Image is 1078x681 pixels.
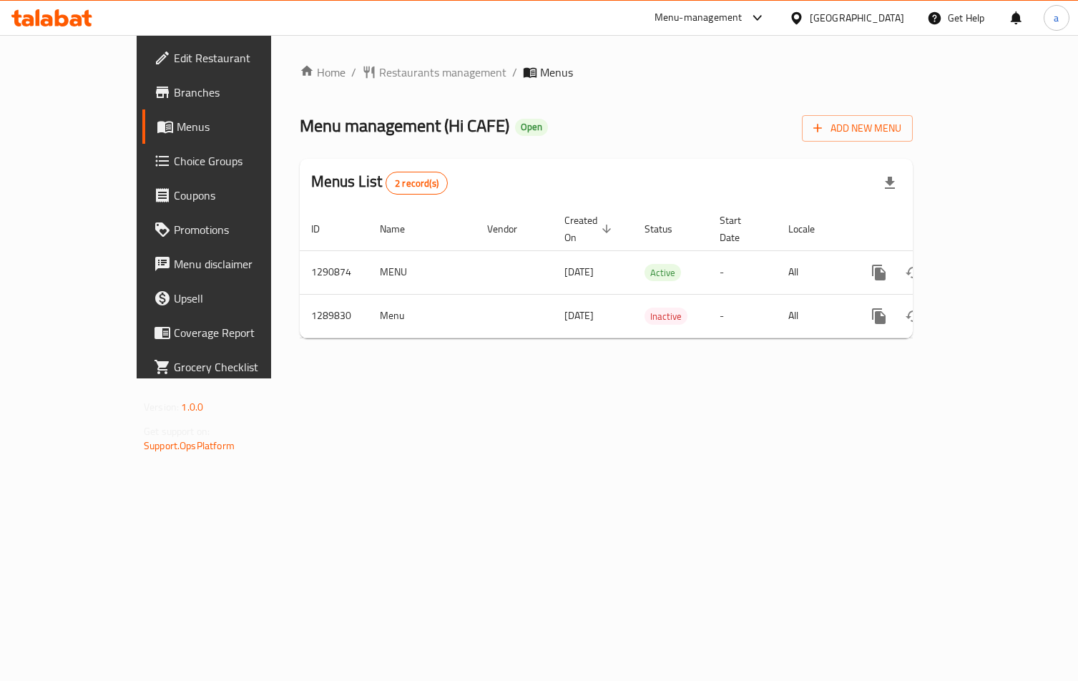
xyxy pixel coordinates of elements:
td: All [777,250,851,294]
span: Locale [788,220,833,237]
div: Menu-management [655,9,743,26]
div: [GEOGRAPHIC_DATA] [810,10,904,26]
td: 1289830 [300,294,368,338]
span: a [1054,10,1059,26]
nav: breadcrumb [300,64,913,81]
span: Edit Restaurant [174,49,305,67]
th: Actions [851,207,1011,251]
span: Grocery Checklist [174,358,305,376]
div: Export file [873,166,907,200]
span: [DATE] [564,306,594,325]
button: more [862,299,896,333]
a: Choice Groups [142,144,317,178]
a: Edit Restaurant [142,41,317,75]
td: MENU [368,250,476,294]
span: Coverage Report [174,324,305,341]
span: Start Date [720,212,760,246]
a: Upsell [142,281,317,315]
h2: Menus List [311,171,448,195]
span: Choice Groups [174,152,305,170]
a: Home [300,64,346,81]
td: Menu [368,294,476,338]
span: Status [645,220,691,237]
td: 1290874 [300,250,368,294]
a: Promotions [142,212,317,247]
button: Add New Menu [802,115,913,142]
td: - [708,250,777,294]
span: Menus [177,118,305,135]
a: Restaurants management [362,64,506,81]
span: Name [380,220,423,237]
span: Coupons [174,187,305,204]
a: Support.OpsPlatform [144,436,235,455]
span: Version: [144,398,179,416]
a: Coverage Report [142,315,317,350]
span: 1.0.0 [181,398,203,416]
a: Menu disclaimer [142,247,317,281]
div: Open [515,119,548,136]
span: Upsell [174,290,305,307]
span: Add New Menu [813,119,901,137]
a: Menus [142,109,317,144]
a: Grocery Checklist [142,350,317,384]
span: [DATE] [564,263,594,281]
span: 2 record(s) [386,177,447,190]
button: Change Status [896,299,931,333]
button: more [862,255,896,290]
span: Vendor [487,220,536,237]
span: Promotions [174,221,305,238]
li: / [351,64,356,81]
span: Menu management ( Hi CAFE ) [300,109,509,142]
button: Change Status [896,255,931,290]
span: ID [311,220,338,237]
span: Active [645,265,681,281]
span: Branches [174,84,305,101]
span: Menus [540,64,573,81]
td: All [777,294,851,338]
span: Created On [564,212,616,246]
span: Open [515,121,548,133]
span: Inactive [645,308,687,325]
a: Branches [142,75,317,109]
div: Total records count [386,172,448,195]
li: / [512,64,517,81]
td: - [708,294,777,338]
span: Restaurants management [379,64,506,81]
span: Menu disclaimer [174,255,305,273]
div: Active [645,264,681,281]
table: enhanced table [300,207,1011,338]
a: Coupons [142,178,317,212]
span: Get support on: [144,422,210,441]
